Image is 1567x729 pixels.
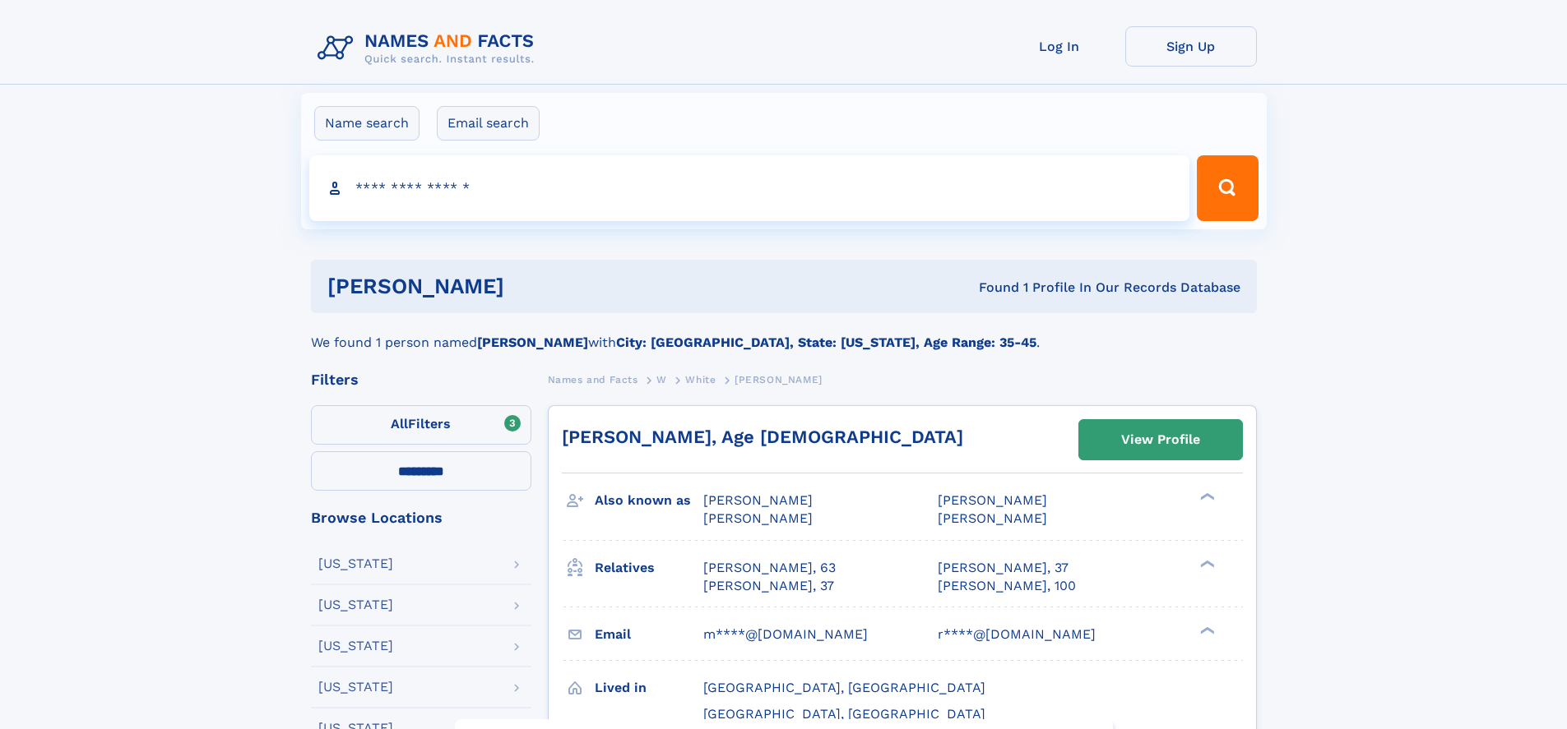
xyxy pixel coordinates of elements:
[1196,558,1216,569] div: ❯
[1079,420,1242,459] a: View Profile
[318,557,393,570] div: [US_STATE]
[1197,155,1258,221] button: Search Button
[595,674,703,702] h3: Lived in
[616,335,1036,350] b: City: [GEOGRAPHIC_DATA], State: [US_STATE], Age Range: 35-45
[595,554,703,582] h3: Relatives
[1125,26,1257,67] a: Sign Up
[311,313,1257,353] div: We found 1 person named with .
[548,369,638,390] a: Names and Facts
[311,26,548,71] img: Logo Names and Facts
[477,335,588,350] b: [PERSON_NAME]
[703,706,985,722] span: [GEOGRAPHIC_DATA], [GEOGRAPHIC_DATA]
[685,369,716,390] a: White
[595,621,703,648] h3: Email
[703,510,813,526] span: [PERSON_NAME]
[741,279,1240,297] div: Found 1 Profile In Our Records Database
[703,492,813,508] span: [PERSON_NAME]
[938,510,1047,526] span: [PERSON_NAME]
[562,427,963,447] a: [PERSON_NAME], Age [DEMOGRAPHIC_DATA]
[1121,421,1200,459] div: View Profile
[938,577,1076,595] a: [PERSON_NAME], 100
[703,577,834,595] a: [PERSON_NAME], 37
[685,374,716,385] span: White
[938,492,1047,508] span: [PERSON_NAME]
[1196,625,1216,635] div: ❯
[311,405,531,445] label: Filters
[656,369,667,390] a: W
[311,510,531,525] div: Browse Locations
[735,374,823,385] span: [PERSON_NAME]
[703,680,985,695] span: [GEOGRAPHIC_DATA], [GEOGRAPHIC_DATA]
[595,487,703,514] h3: Also known as
[437,106,540,141] label: Email search
[318,681,393,694] div: [US_STATE]
[994,26,1125,67] a: Log In
[1196,491,1216,502] div: ❯
[656,374,667,385] span: W
[318,639,393,653] div: [US_STATE]
[938,559,1069,577] a: [PERSON_NAME], 37
[309,155,1190,221] input: search input
[703,559,836,577] a: [PERSON_NAME], 63
[318,598,393,611] div: [US_STATE]
[327,276,742,297] h1: [PERSON_NAME]
[311,372,531,387] div: Filters
[314,106,420,141] label: Name search
[391,416,408,431] span: All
